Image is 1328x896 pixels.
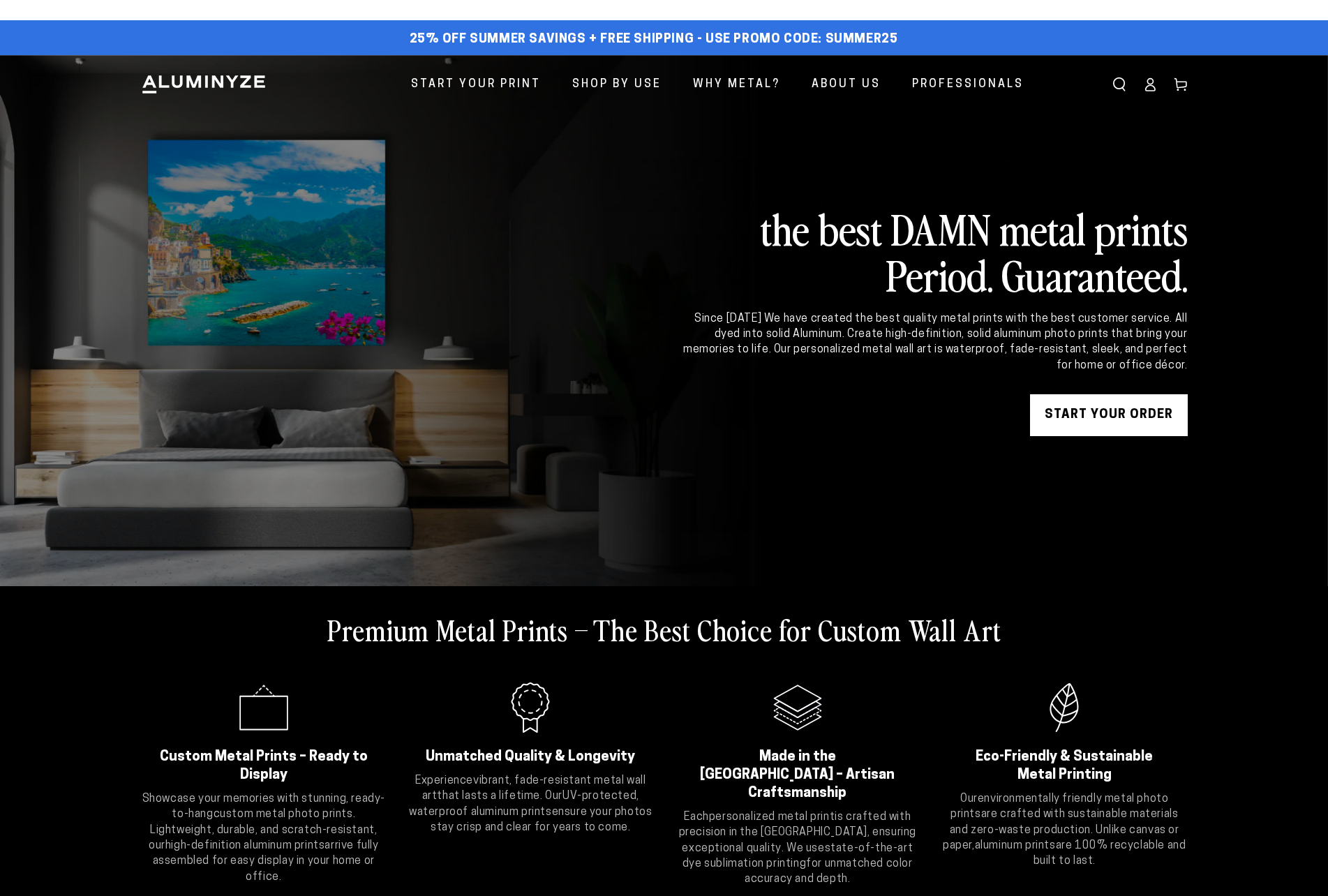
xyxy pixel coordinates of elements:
p: Our are crafted with sustainable materials and zero-waste production. Unlike canvas or paper, are... [941,791,1188,869]
h2: Unmatched Quality & Longevity [425,748,636,766]
p: Showcase your memories with stunning, ready-to-hang . Lightweight, durable, and scratch-resistant... [141,791,387,885]
a: START YOUR Order [1030,394,1188,436]
span: About Us [812,75,881,95]
strong: vibrant, fade-resistant metal wall art [422,775,646,802]
strong: state-of-the-art dye sublimation printing [682,843,913,869]
strong: UV-protected, waterproof aluminum prints [409,791,639,817]
strong: custom metal photo prints [214,809,353,820]
h2: Eco-Friendly & Sustainable Metal Printing [959,748,1170,784]
p: Experience that lasts a lifetime. Our ensure your photos stay crisp and clear for years to come. [408,773,654,836]
strong: environmentally friendly metal photo prints [950,793,1168,820]
strong: aluminum prints [975,840,1056,851]
a: Start Your Print [401,66,551,103]
span: Professionals [912,75,1024,95]
p: Each is crafted with precision in the [GEOGRAPHIC_DATA], ensuring exceptional quality. We use for... [675,809,921,888]
h2: Custom Metal Prints – Ready to Display [158,748,370,784]
h2: Made in the [GEOGRAPHIC_DATA] – Artisan Craftsmanship [692,748,904,802]
summary: Search our site [1104,69,1135,100]
img: Aluminyze [141,74,267,95]
div: Since [DATE] We have created the best quality metal prints with the best customer service. All dy... [681,311,1188,374]
a: Shop By Use [562,66,672,103]
h2: the best DAMN metal prints Period. Guaranteed. [681,205,1188,297]
span: Why Metal? [693,75,780,95]
a: About Us [801,66,891,103]
h2: Premium Metal Prints – The Best Choice for Custom Wall Art [327,611,1001,648]
span: Shop By Use [572,75,662,95]
a: Professionals [902,66,1034,103]
span: 25% off Summer Savings + Free Shipping - Use Promo Code: SUMMER25 [410,32,898,47]
strong: personalized metal print [709,812,835,823]
span: Start Your Print [411,75,541,95]
strong: high-definition aluminum prints [165,840,325,851]
a: Why Metal? [682,66,791,103]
